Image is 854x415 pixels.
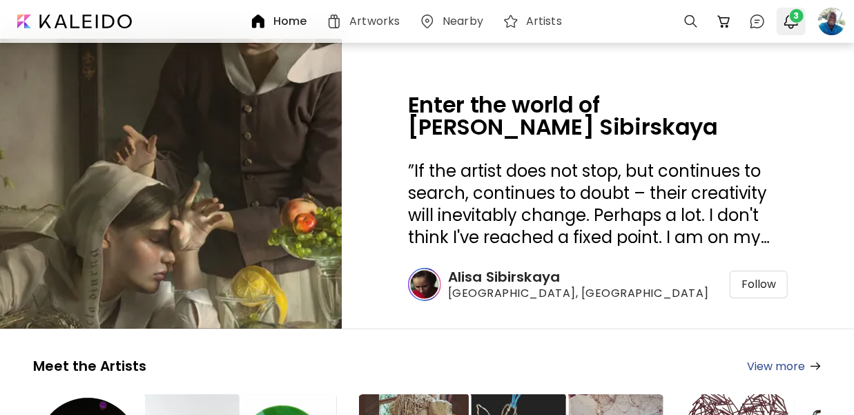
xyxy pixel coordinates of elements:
img: arrow-right [811,363,821,370]
h5: Meet the Artists [33,357,146,375]
h6: Artists [526,16,562,27]
a: Nearby [419,13,489,30]
h6: Alisa Sibirskaya [448,268,709,286]
h6: Home [273,16,307,27]
button: bellIcon3 [779,10,803,33]
img: bellIcon [783,13,799,30]
a: View more [747,358,821,375]
span: [GEOGRAPHIC_DATA], [GEOGRAPHIC_DATA] [448,286,709,301]
h3: ” ” [408,160,788,246]
a: Home [250,13,312,30]
h2: Enter the world of [PERSON_NAME] Sibirskaya [408,94,788,138]
a: Artists [503,13,567,30]
span: 3 [790,9,804,23]
a: Alisa Sibirskaya[GEOGRAPHIC_DATA], [GEOGRAPHIC_DATA]Follow [408,268,788,301]
span: Follow [741,278,776,291]
img: cart [716,13,732,30]
a: Artworks [326,13,405,30]
img: chatIcon [749,13,766,30]
span: If the artist does not stop, but continues to search, continues to doubt – their creativity will ... [408,160,770,271]
h6: Nearby [443,16,483,27]
div: Follow [730,271,788,298]
h6: Artworks [349,16,400,27]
